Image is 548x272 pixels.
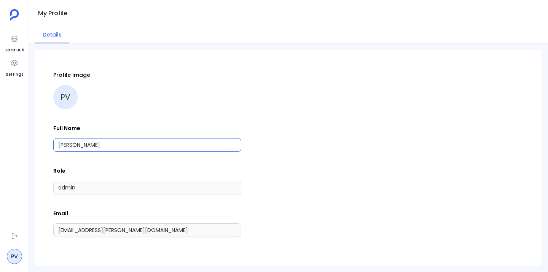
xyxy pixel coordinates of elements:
img: petavue logo [10,9,19,21]
input: Email [53,223,241,237]
button: Details [35,27,69,43]
a: PV [7,249,22,264]
input: Role [53,181,241,194]
span: Settings [6,72,23,78]
span: Data Hub [5,47,24,53]
p: Role [53,167,524,175]
input: Full Name [53,138,241,152]
p: Email [53,210,524,217]
p: Profile Image [53,71,524,79]
a: Settings [6,56,23,78]
h1: My Profile [38,8,67,19]
a: Data Hub [5,32,24,53]
p: Full Name [53,124,524,132]
div: PV [53,85,78,109]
